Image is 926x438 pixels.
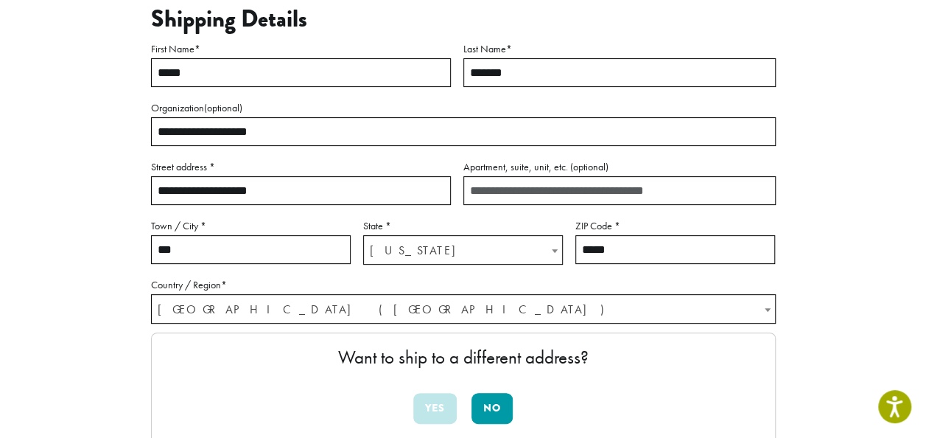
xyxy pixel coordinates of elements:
[151,40,451,58] label: First Name
[363,235,563,265] span: State
[151,217,351,235] label: Town / City
[463,40,776,58] label: Last Name
[575,217,775,235] label: ZIP Code
[570,160,608,173] span: (optional)
[151,5,776,33] h3: Shipping Details
[166,348,760,366] p: Want to ship to a different address?
[151,158,451,176] label: Street address
[151,294,776,324] span: Country / Region
[463,158,776,176] label: Apartment, suite, unit, etc.
[204,101,242,114] span: (optional)
[413,393,457,424] button: Yes
[471,393,513,424] button: No
[364,236,562,265] span: Washington
[363,217,563,235] label: State
[152,295,775,324] span: United States (US)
